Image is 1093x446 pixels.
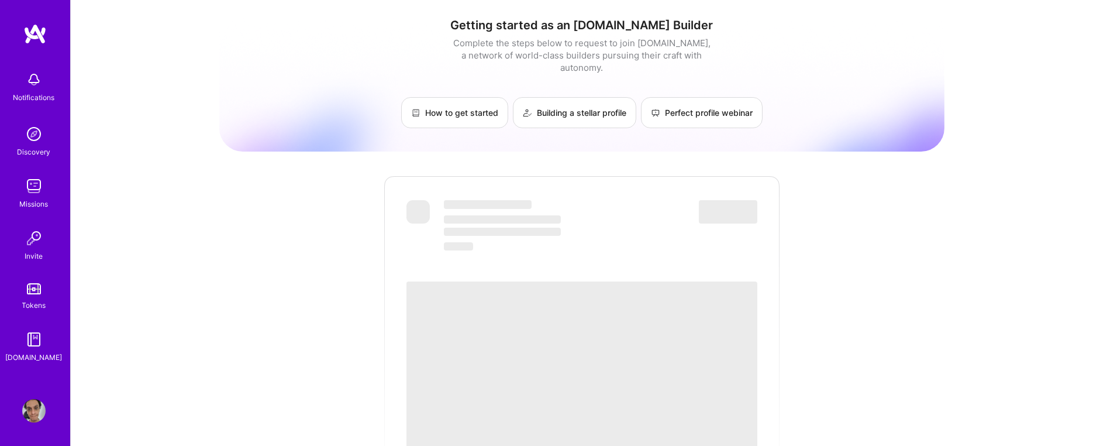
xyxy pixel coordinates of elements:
img: bell [22,68,46,91]
img: Invite [22,227,46,250]
div: Complete the steps below to request to join [DOMAIN_NAME], a network of world-class builders purs... [450,37,713,74]
div: Notifications [13,91,55,104]
a: User Avatar [19,399,49,423]
h1: Getting started as an [DOMAIN_NAME] Builder [219,18,944,32]
div: Discovery [18,146,51,158]
a: Perfect profile webinar [641,97,763,128]
img: tokens [27,283,41,294]
img: Building a stellar profile [523,108,532,118]
img: Perfect profile webinar [651,108,660,118]
span: ‌ [444,215,561,224]
img: discovery [22,122,46,146]
span: ‌ [699,200,757,224]
div: Tokens [22,299,46,311]
div: Missions [20,198,49,210]
span: ‌ [406,200,430,224]
span: ‌ [444,228,561,236]
img: User Avatar [22,399,46,423]
span: ‌ [444,200,532,209]
span: ‌ [444,242,473,251]
div: Invite [25,250,43,262]
a: How to get started [401,97,508,128]
img: How to get started [411,108,420,118]
div: [DOMAIN_NAME] [6,351,63,363]
a: Building a stellar profile [513,97,636,128]
img: teamwork [22,174,46,198]
img: logo [23,23,47,44]
img: guide book [22,328,46,351]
